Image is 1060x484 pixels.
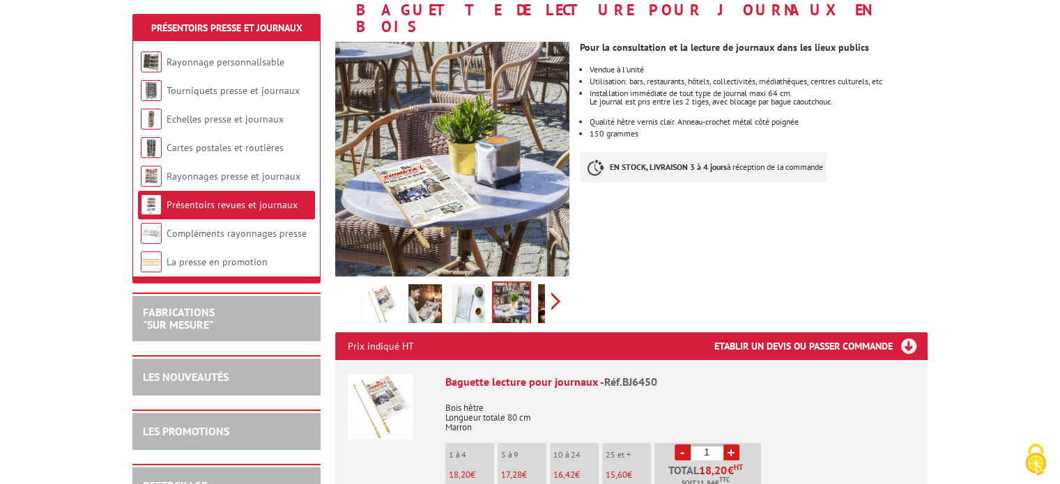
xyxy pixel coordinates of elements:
[408,284,442,327] img: presentoirs_brochures_bj6450_2.jpg
[143,370,229,384] a: LES NOUVEAUTÉS
[167,141,284,154] a: Cartes postales et routières
[606,470,651,480] p: €
[167,84,300,97] a: Tourniquets presse et journaux
[141,194,162,215] img: Présentoirs revues et journaux
[606,469,627,481] span: 15,60
[493,283,530,326] img: presentoirs_brochures_bj6450_4.jpg
[141,223,162,244] img: Compléments rayonnages presse
[580,152,827,182] p: à réception de la commande
[675,444,691,460] a: -
[553,469,575,481] span: 16,42
[335,42,570,276] img: presentoirs_brochures_bj6450_4.jpg
[449,470,494,480] p: €
[167,256,268,268] a: La presse en promotion
[141,251,162,272] img: La presse en promotion
[590,65,927,74] li: Vendue à l'unité
[141,109,162,130] img: Echelles presse et journaux
[141,137,162,158] img: Cartes postales et routières
[445,393,915,432] p: Bois hêtre Longueur totale 80 cm Marron
[445,374,915,390] div: Baguette lecture pour journaux -
[553,470,599,480] p: €
[449,469,470,481] span: 18,20
[501,469,522,481] span: 17,28
[141,80,162,101] img: Tourniquets presse et journaux
[549,290,562,313] span: Next
[167,227,307,240] a: Compléments rayonnages presse
[452,284,485,327] img: presentoirs_brochures_bj6450_3.jpg
[553,450,599,460] p: 10 à 24
[590,130,927,138] li: 150 grammes
[167,198,298,211] a: Présentoirs revues et journaux
[501,450,546,460] p: 5 à 9
[143,424,229,438] a: LES PROMOTIONS
[606,450,651,460] p: 25 et +
[590,118,927,126] li: Qualité hêtre vernis clair. Anneau-crochet métal côté poignée
[728,465,734,476] span: €
[141,166,162,187] img: Rayonnages presse et journaux
[1018,442,1053,477] img: Cookies (fenêtre modale)
[167,170,300,182] a: Rayonnages presse et journaux
[538,284,571,327] img: presentoirs_brochures_bj6450_5.jpg
[365,284,399,327] img: presentoirs_brochures_bj6450_1.jpg
[590,97,927,114] div: Le journal est pris entre les 2 tiges, avec blocage par bague caoutchouc.
[501,470,546,480] p: €
[723,444,739,460] a: +
[699,465,728,476] span: 18,20
[141,52,162,72] img: Rayonnage personnalisable
[167,56,284,68] a: Rayonnage personnalisable
[604,375,657,389] span: Réf.BJ6450
[151,22,302,34] a: Présentoirs Presse et Journaux
[734,462,743,472] sup: HT
[719,476,730,483] sup: TTC
[610,162,727,172] strong: EN STOCK, LIVRAISON 3 à 4 jours
[449,450,494,460] p: 1 à 4
[580,43,927,52] p: Pour la consultation et la lecture de journaux dans les lieux publics
[714,332,928,360] h3: Etablir un devis ou passer commande
[348,374,413,439] img: Baguette lecture pour journaux
[143,305,215,331] a: FABRICATIONS"Sur Mesure"
[590,89,927,114] li: Installation immédiate de tout type de journal maxi 64 cm.
[348,332,414,360] p: Prix indiqué HT
[1011,437,1060,484] button: Cookies (fenêtre modale)
[590,77,927,86] li: Utilisation: bars, restaurants, hôtels, collectivités, médiathèques, centres culturels, etc
[167,113,284,125] a: Echelles presse et journaux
